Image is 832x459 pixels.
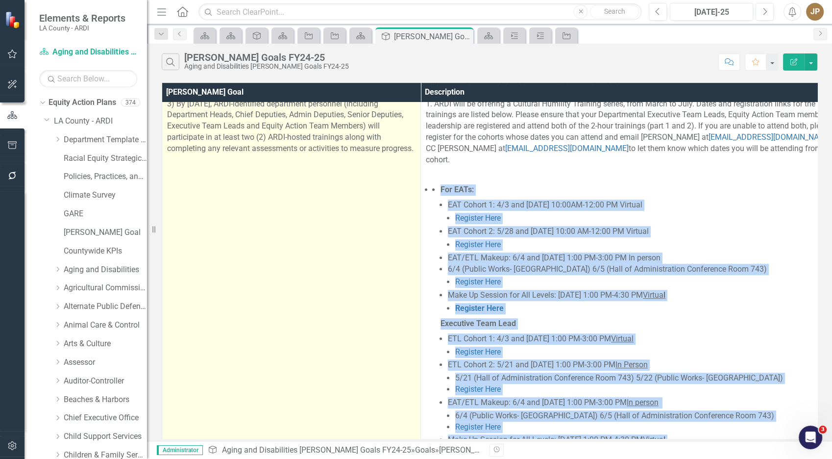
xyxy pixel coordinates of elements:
div: » » [208,445,482,456]
a: Aging and Disabilities [PERSON_NAME] Goals FY24-25 [39,47,137,58]
div: [PERSON_NAME] Goals FY24-25 [184,52,349,63]
small: LA County - ARDI [39,24,125,32]
u: l [663,435,665,444]
span: Administrator [157,445,203,455]
a: Racial Equity Strategic Plan [64,153,147,164]
strong: For EATs: [440,185,474,194]
u: Virtua [643,290,663,300]
a: Goals [415,445,435,455]
div: [PERSON_NAME] Goals FY24-25 [394,30,471,43]
p: 3) By [DATE], ARDI-identified department personnel (including Department Heads, Chief Deputies, A... [167,99,416,154]
div: [PERSON_NAME] Goals FY24-25 [439,445,550,455]
u: In person [627,398,659,407]
div: [DATE]-25 [673,6,750,18]
a: Department Template - ARDI [64,134,147,146]
span: Search [604,7,625,15]
a: [EMAIL_ADDRESS][DOMAIN_NAME] [709,132,832,142]
span: Elements & Reports [39,12,125,24]
a: Register Here [455,347,501,357]
iframe: Intercom live chat [799,426,822,449]
button: JP [806,3,824,21]
a: LA County - ARDI [54,116,147,127]
a: Arts & Culture [64,338,147,350]
a: Child Support Services [64,431,147,442]
a: Register Here [455,384,501,394]
a: Agricultural Commissioner/ Weights & Measures [64,282,147,294]
div: Aging and Disabilities [PERSON_NAME] Goals FY24-25 [184,63,349,70]
u: l [663,290,665,300]
strong: Executive Team Lead [440,319,516,328]
input: Search Below... [39,70,137,87]
a: Auditor-Controller [64,376,147,387]
a: Countywide KPIs [64,246,147,257]
a: [EMAIL_ADDRESS][DOMAIN_NAME] [505,144,629,153]
span: 3 [819,426,827,433]
a: Aging and Disabilities [PERSON_NAME] Goals FY24-25 [221,445,411,455]
a: Register Here [455,422,501,432]
input: Search ClearPoint... [198,3,641,21]
a: Animal Care & Control [64,320,147,331]
a: Beaches & Harbors [64,394,147,406]
a: Register Here [455,213,501,223]
u: Virtua [643,435,663,444]
a: Aging and Disabilities [64,264,147,276]
u: Virtual [611,334,634,343]
u: In Person [615,360,648,369]
a: Alternate Public Defender [64,301,147,312]
img: ClearPoint Strategy [5,11,22,28]
button: Search [590,5,639,19]
a: Register Here [455,277,501,286]
a: Register Here [455,304,504,313]
a: [PERSON_NAME] Goal [64,227,147,238]
a: Policies, Practices, and Procedures [64,171,147,182]
a: Climate Survey [64,190,147,201]
a: Chief Executive Office [64,412,147,424]
a: Assessor [64,357,147,368]
button: [DATE]-25 [670,3,753,21]
a: GARE [64,208,147,220]
a: Register Here [455,240,501,249]
a: Equity Action Plans [49,97,116,108]
div: 374 [121,99,140,107]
